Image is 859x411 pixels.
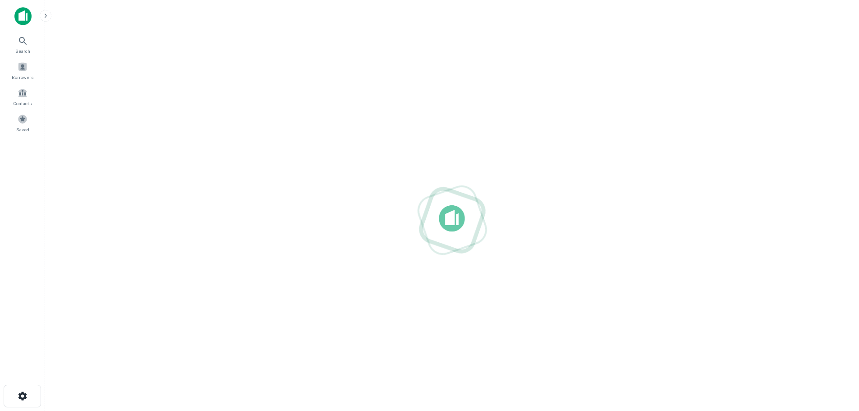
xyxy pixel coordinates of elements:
a: Contacts [3,84,42,109]
span: Search [15,47,30,55]
span: Contacts [14,100,32,107]
iframe: Chat Widget [814,339,859,382]
span: Borrowers [12,74,33,81]
a: Search [3,32,42,56]
span: Saved [16,126,29,133]
img: capitalize-icon.png [14,7,32,25]
a: Borrowers [3,58,42,83]
a: Saved [3,111,42,135]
